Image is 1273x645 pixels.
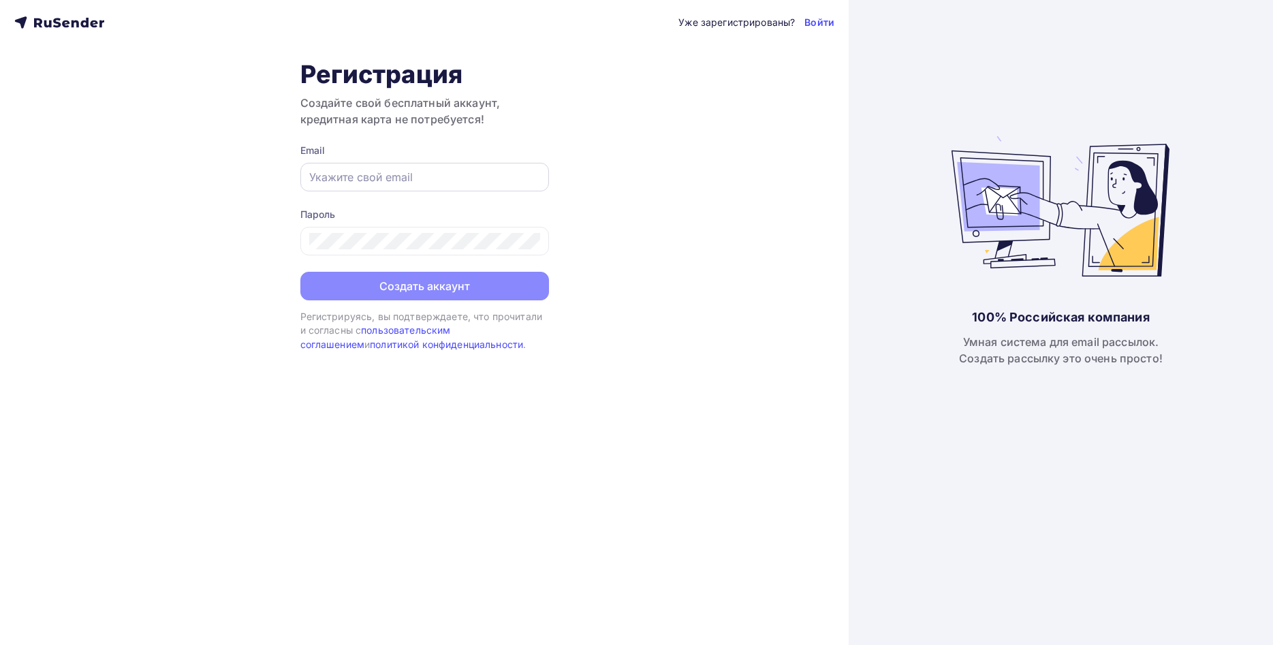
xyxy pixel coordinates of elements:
[300,208,549,221] div: Пароль
[370,339,523,350] a: политикой конфиденциальности
[300,95,549,127] h3: Создайте свой бесплатный аккаунт, кредитная карта не потребуется!
[300,59,549,89] h1: Регистрация
[959,334,1163,366] div: Умная система для email рассылок. Создать рассылку это очень просто!
[972,309,1149,326] div: 100% Российская компания
[804,16,834,29] a: Войти
[300,324,451,349] a: пользовательским соглашением
[300,272,549,300] button: Создать аккаунт
[309,169,540,185] input: Укажите свой email
[300,310,549,351] div: Регистрируясь, вы подтверждаете, что прочитали и согласны с и .
[300,144,549,157] div: Email
[678,16,795,29] div: Уже зарегистрированы?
